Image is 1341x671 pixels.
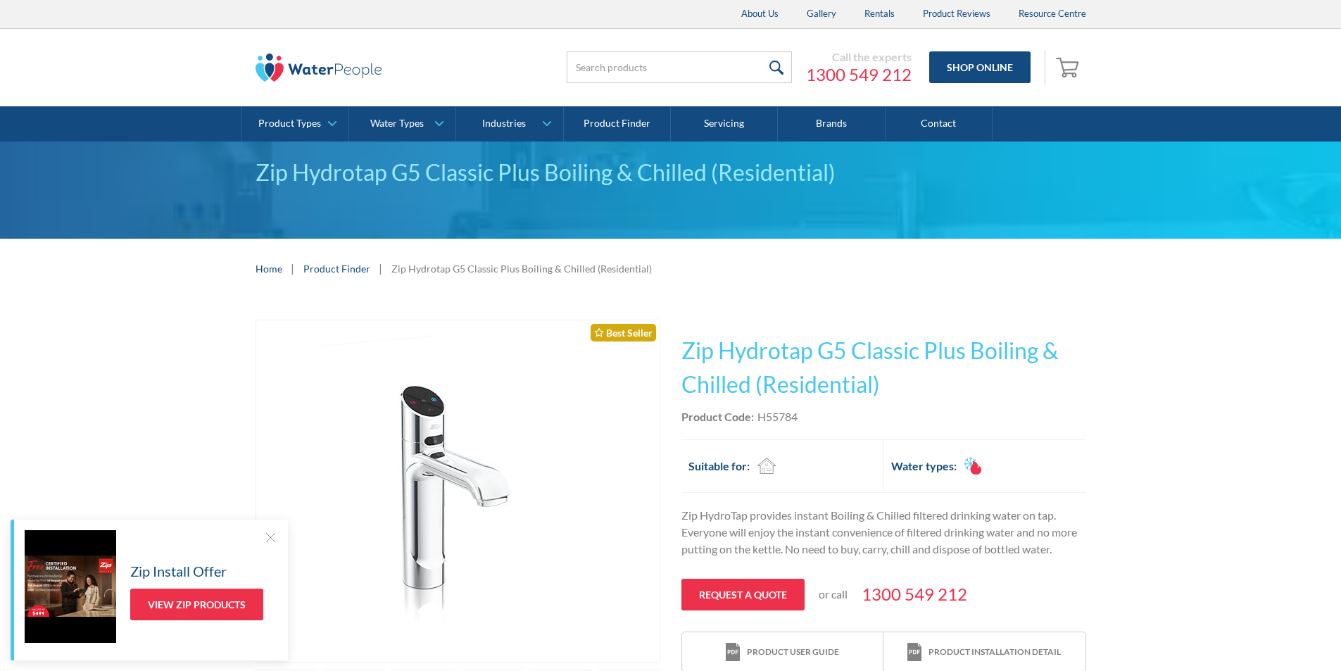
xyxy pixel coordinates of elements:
[1052,51,1086,84] a: Open empty cart
[757,408,798,425] div: H55784
[1200,601,1341,671] iframe: podium webchat widget bubble
[289,260,296,277] div: |
[891,458,957,475] h2: Water types:
[819,586,848,603] p: or call
[256,54,382,82] img: The Water People
[456,106,562,142] a: Industries
[806,50,912,64] div: Call the experts
[303,261,370,276] a: Product Finder
[391,261,652,276] div: Zip Hydrotap G5 Classic Plus Boiling & Chilled (Residential)
[564,106,671,142] a: Product Finder
[726,643,740,662] img: print icon
[681,507,1086,558] p: Zip HydroTap provides instant Boiling & Chilled filtered drinking water on tap. Everyone will enj...
[256,261,282,276] a: Home
[1056,56,1083,78] img: shopping cart
[928,646,1061,658] div: Product installation detail
[256,156,1086,189] div: Zip Hydrotap G5 Classic Plus Boiling & Chilled (Residential)
[242,106,348,142] a: Product Types
[778,106,885,142] a: Brands
[671,106,778,142] a: Servicing
[370,118,424,130] div: Water Types
[907,643,921,662] img: print icon
[681,579,805,610] a: Request a quote
[862,582,967,607] a: 1300 549 212
[929,51,1031,83] a: Shop Online
[681,410,754,423] strong: Product Code:
[567,51,792,83] input: Search products
[349,106,455,142] a: Water Types
[747,646,839,658] div: Product user guide
[1102,449,1341,618] iframe: podium webchat widget prompt
[377,260,384,277] div: |
[482,118,526,130] div: Industries
[886,106,993,142] a: Contact
[318,320,598,662] img: Zip Hydrotap G5 Classic Plus Boiling & Chilled (Residential)
[130,560,227,582] h5: Zip Install Offer
[591,324,656,341] div: Best Seller
[25,530,116,643] img: Zip Install Offer
[688,458,750,475] h2: Suitable for:
[806,64,912,85] a: 1300 549 212
[130,589,263,620] a: View Zip Products
[681,334,1086,401] h1: Zip Hydrotap G5 Classic Plus Boiling & Chilled (Residential)
[256,320,660,663] a: open lightbox
[258,118,321,130] div: Product Types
